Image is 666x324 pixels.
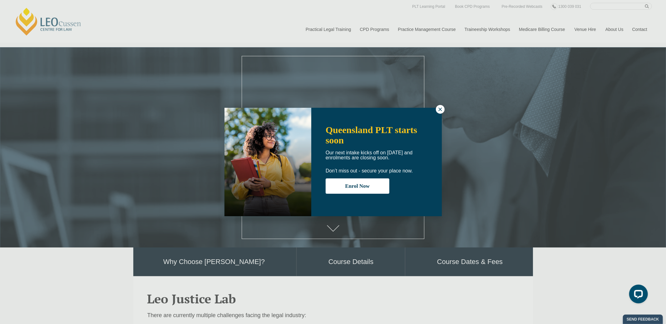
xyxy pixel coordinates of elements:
[224,108,311,216] img: Woman in yellow blouse holding folders looking to the right and smiling
[436,105,445,114] button: Close
[326,125,417,145] span: Queensland PLT starts soon
[326,178,389,194] button: Enrol Now
[624,282,650,308] iframe: LiveChat chat widget
[326,168,413,173] span: Don’t miss out - secure your place now.
[326,150,413,160] span: Our next intake kicks off on [DATE] and enrolments are closing soon.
